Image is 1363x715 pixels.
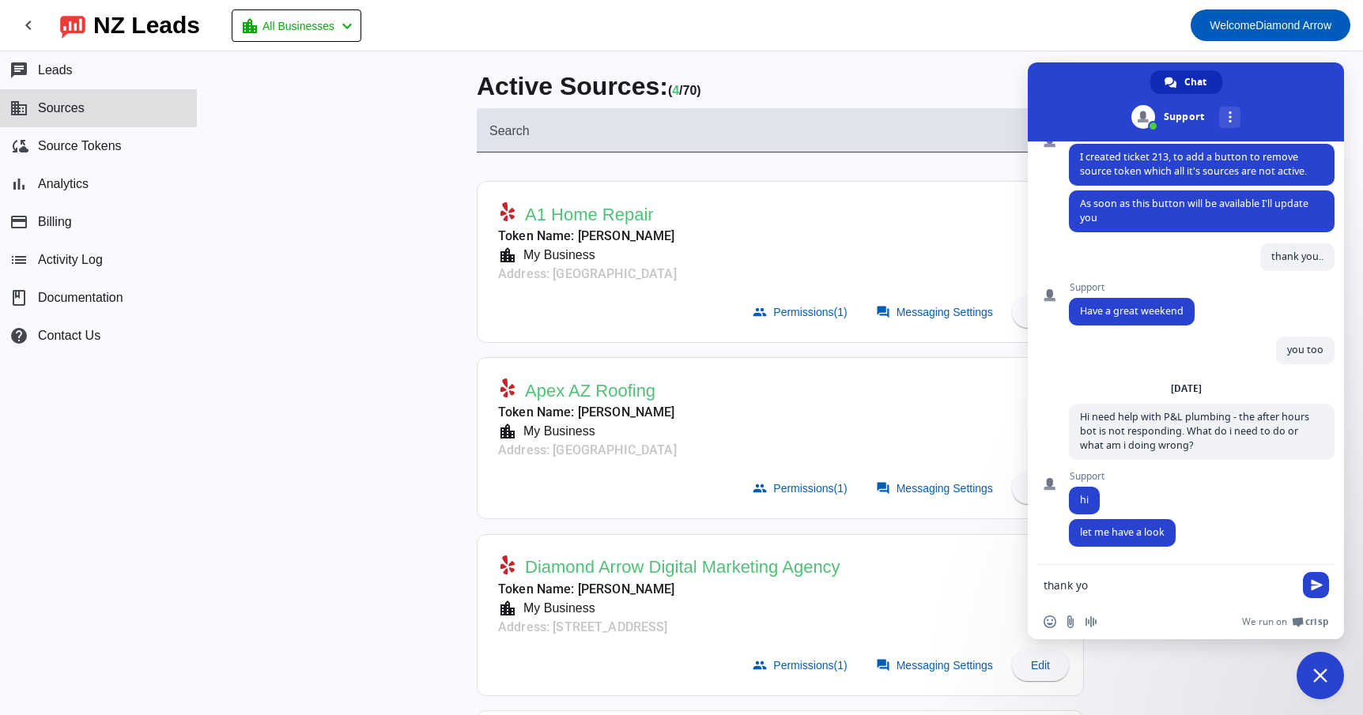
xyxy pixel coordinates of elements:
span: you too [1287,343,1323,356]
span: (1) [834,482,848,495]
mat-label: Search [489,124,530,137]
mat-icon: chat [9,61,28,80]
mat-icon: location_city [498,246,517,265]
span: Insert an emoji [1044,615,1056,628]
button: Edit [1012,296,1069,328]
mat-icon: list [9,250,28,269]
span: thank you.. [1271,250,1323,263]
span: Source Tokens [38,139,122,153]
span: As soon as this button will be available I'll update you [1080,197,1308,224]
span: Welcome [1210,19,1255,32]
div: My Business [517,422,595,441]
span: Send [1303,572,1329,598]
button: Permissions(1) [743,472,859,504]
div: More channels [1219,107,1240,128]
span: Edit [1031,659,1050,672]
span: Support [1069,282,1195,293]
div: Chat [1150,70,1222,94]
button: Edit [1012,472,1069,504]
mat-icon: chevron_left [338,17,357,36]
mat-card-subtitle: Address: [STREET_ADDRESS] [498,618,840,637]
span: Have a great weekend [1080,304,1184,318]
span: A1 Home Repair [525,204,654,226]
mat-icon: forum [876,305,890,319]
div: NZ Leads [93,14,200,36]
mat-icon: help [9,326,28,345]
span: Hi need help with P&L plumbing - the after hours bot is not responding. What do i need to do or w... [1080,410,1309,452]
mat-icon: forum [876,481,890,495]
mat-icon: group [753,305,767,319]
mat-icon: cloud_sync [9,137,28,156]
div: My Business [517,246,595,265]
span: Documentation [38,291,123,305]
img: logo [60,12,85,39]
mat-card-subtitle: Token Name: [PERSON_NAME] [498,227,677,246]
textarea: Compose your message... [1044,578,1293,593]
div: My Business [517,599,595,618]
a: We run onCrisp [1242,615,1328,628]
span: Messaging Settings [897,482,993,495]
button: Permissions(1) [743,296,859,328]
span: Chat [1184,70,1206,94]
span: Active Sources: [477,72,668,100]
mat-card-subtitle: Token Name: [PERSON_NAME] [498,403,677,422]
span: Contact Us [38,329,100,343]
mat-icon: business [9,99,28,118]
span: book [9,288,28,307]
mat-icon: payment [9,213,28,231]
div: Close chat [1297,652,1344,699]
span: Support [1069,471,1104,482]
span: Leads [38,63,73,77]
button: WelcomeDiamond Arrow [1191,9,1350,41]
span: Messaging Settings [897,659,993,672]
div: [DATE] [1171,384,1202,393]
mat-icon: location_city [498,422,517,441]
span: I created ticket 213, to add a button to remove source token which all it's sources are not active. [1080,150,1307,178]
span: Billing [38,215,72,229]
mat-icon: forum [876,658,890,672]
mat-card-subtitle: Address: [GEOGRAPHIC_DATA] [498,265,677,284]
span: Total [683,84,701,97]
span: All Businesses [262,15,334,37]
mat-icon: chevron_left [19,16,38,35]
span: Messaging Settings [897,306,993,318]
span: ( [668,84,672,97]
span: Send a file [1064,615,1077,628]
span: Working [672,84,679,97]
mat-icon: group [753,658,767,672]
mat-icon: location_city [240,17,259,36]
mat-icon: group [753,481,767,495]
span: hi [1080,493,1089,506]
span: We run on [1242,615,1287,628]
span: Permissions [773,482,847,495]
button: Edit [1012,649,1069,681]
span: (1) [834,659,848,672]
button: Permissions(1) [743,649,859,681]
span: (1) [834,306,848,318]
span: Diamond Arrow [1210,14,1331,36]
button: Messaging Settings [867,296,1006,328]
span: Analytics [38,177,89,191]
span: Activity Log [38,253,103,267]
span: / [679,84,682,97]
button: All Businesses [232,9,361,42]
button: Messaging Settings [867,649,1006,681]
span: Sources [38,101,85,115]
span: Apex AZ Roofing [525,380,655,402]
span: Crisp [1305,615,1328,628]
span: let me have a look [1080,525,1165,539]
mat-icon: location_city [498,599,517,618]
span: Permissions [773,659,847,672]
span: Audio message [1085,615,1097,628]
mat-card-subtitle: Token Name: [PERSON_NAME] [498,580,840,599]
span: Diamond Arrow Digital Marketing Agency [525,556,840,578]
button: Messaging Settings [867,472,1006,504]
mat-icon: bar_chart [9,175,28,194]
span: Permissions [773,306,847,318]
mat-card-subtitle: Address: [GEOGRAPHIC_DATA] [498,441,677,460]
